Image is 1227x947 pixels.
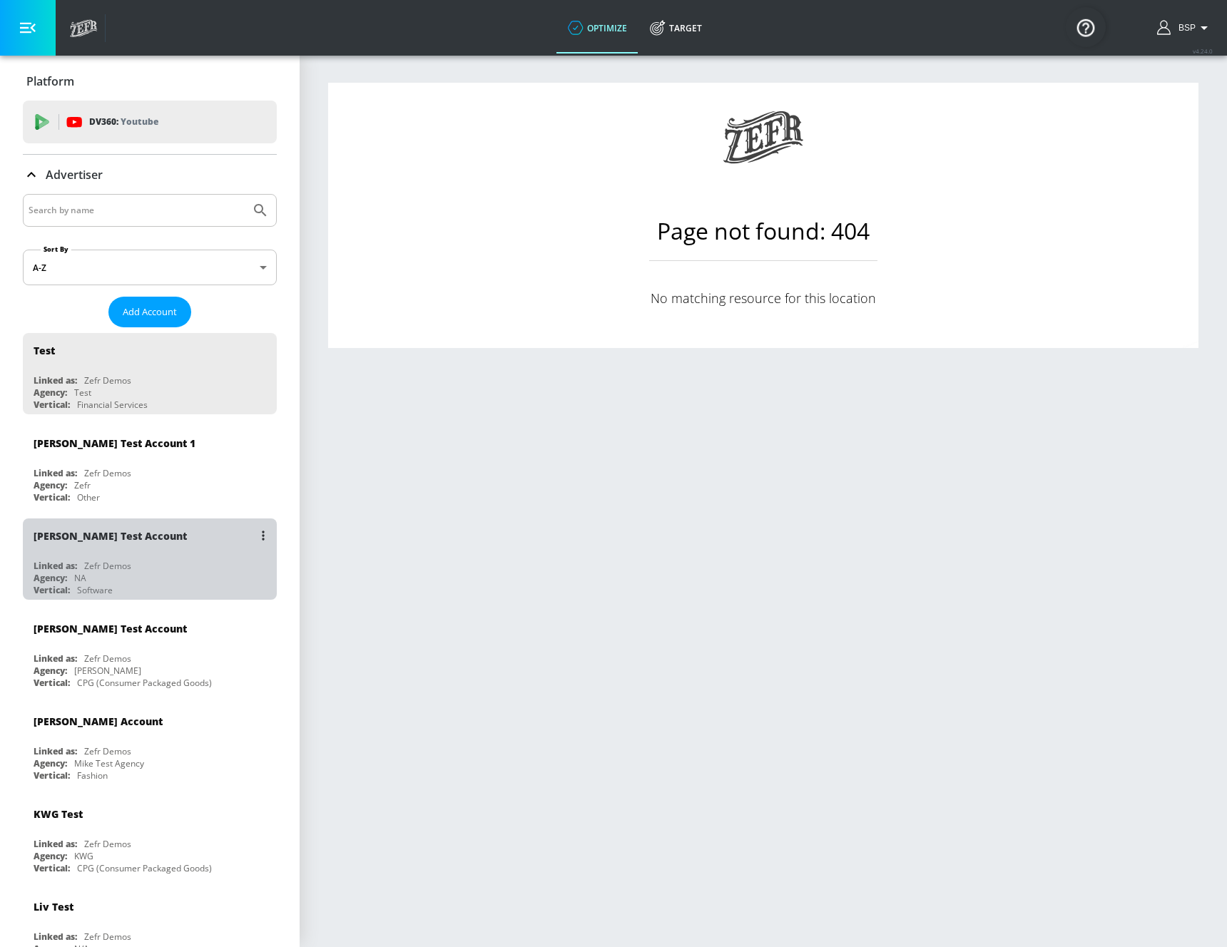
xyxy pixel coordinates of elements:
[34,467,77,479] div: Linked as:
[74,479,91,491] div: Zefr
[23,518,277,600] div: [PERSON_NAME] Test AccountLinked as:Zefr DemosAgency:NAVertical:Software
[34,479,67,491] div: Agency:
[34,572,67,584] div: Agency:
[34,900,73,913] div: Liv Test
[34,399,70,411] div: Vertical:
[23,333,277,414] div: TestLinked as:Zefr DemosAgency:TestVertical:Financial Services
[34,850,67,862] div: Agency:
[84,838,131,850] div: Zefr Demos
[46,167,103,183] p: Advertiser
[34,491,70,503] div: Vertical:
[74,850,93,862] div: KWG
[23,611,277,692] div: [PERSON_NAME] Test AccountLinked as:Zefr DemosAgency:[PERSON_NAME]Vertical:CPG (Consumer Packaged...
[41,245,71,254] label: Sort By
[34,769,70,782] div: Vertical:
[34,715,163,728] div: [PERSON_NAME] Account
[34,745,77,757] div: Linked as:
[84,467,131,479] div: Zefr Demos
[84,652,131,665] div: Zefr Demos
[34,838,77,850] div: Linked as:
[34,387,67,399] div: Agency:
[1157,19,1213,36] button: BSP
[23,426,277,507] div: [PERSON_NAME] Test Account 1Linked as:Zefr DemosAgency:ZefrVertical:Other
[108,297,191,327] button: Add Account
[74,572,86,584] div: NA
[23,797,277,878] div: KWG TestLinked as:Zefr DemosAgency:KWGVertical:CPG (Consumer Packaged Goods)
[74,665,141,677] div: [PERSON_NAME]
[26,73,74,89] p: Platform
[1193,47,1213,55] span: v 4.24.0
[34,622,187,635] div: [PERSON_NAME] Test Account
[23,250,277,285] div: A-Z
[34,665,67,677] div: Agency:
[23,155,277,195] div: Advertiser
[34,807,83,821] div: KWG Test
[77,862,212,874] div: CPG (Consumer Packaged Goods)
[1173,23,1196,33] span: login as: bsp_linking@zefr.com
[29,201,245,220] input: Search by name
[23,704,277,785] div: [PERSON_NAME] AccountLinked as:Zefr DemosAgency:Mike Test AgencyVertical:Fashion
[638,2,713,53] a: Target
[84,374,131,387] div: Zefr Demos
[34,374,77,387] div: Linked as:
[23,61,277,101] div: Platform
[84,560,131,572] div: Zefr Demos
[84,931,131,943] div: Zefr Demos
[34,529,187,543] div: [PERSON_NAME] Test Account
[34,862,70,874] div: Vertical:
[77,677,212,689] div: CPG (Consumer Packaged Goods)
[84,745,131,757] div: Zefr Demos
[34,931,77,943] div: Linked as:
[77,769,108,782] div: Fashion
[77,399,148,411] div: Financial Services
[121,114,158,129] p: Youtube
[34,584,70,596] div: Vertical:
[77,491,100,503] div: Other
[23,101,277,143] div: DV360: Youtube
[649,290,877,307] p: No matching resource for this location
[34,652,77,665] div: Linked as:
[77,584,113,596] div: Software
[556,2,638,53] a: optimize
[123,304,177,320] span: Add Account
[649,215,877,261] h1: Page not found: 404
[74,387,91,399] div: Test
[34,436,195,450] div: [PERSON_NAME] Test Account 1
[34,757,67,769] div: Agency:
[34,344,55,357] div: Test
[34,560,77,572] div: Linked as:
[89,114,158,130] p: DV360:
[74,757,144,769] div: Mike Test Agency
[34,677,70,689] div: Vertical:
[1066,7,1106,47] button: Open Resource Center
